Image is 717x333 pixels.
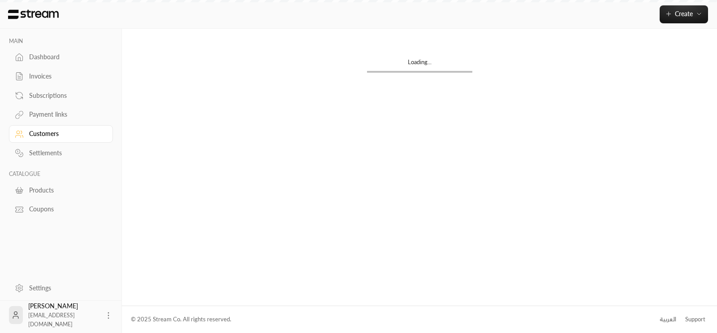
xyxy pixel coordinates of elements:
[9,201,113,218] a: Coupons
[9,48,113,66] a: Dashboard
[9,106,113,123] a: Payment links
[131,315,231,324] div: © 2025 Stream Co. All rights reserved.
[29,129,102,138] div: Customers
[28,312,75,328] span: [EMAIL_ADDRESS][DOMAIN_NAME]
[29,284,102,293] div: Settings
[9,171,113,178] p: CATALOGUE
[28,302,99,329] div: [PERSON_NAME]
[29,53,102,61] div: Dashboard
[9,125,113,143] a: Customers
[682,311,708,328] a: Support
[29,149,102,158] div: Settlements
[9,279,113,297] a: Settings
[29,72,102,81] div: Invoices
[660,315,676,324] div: العربية
[660,5,708,23] button: Create
[29,186,102,195] div: Products
[9,38,113,45] p: MAIN
[675,10,693,18] span: Create
[29,110,102,119] div: Payment links
[9,145,113,162] a: Settlements
[29,91,102,100] div: Subscriptions
[29,205,102,214] div: Coupons
[7,9,60,19] img: Logo
[9,87,113,104] a: Subscriptions
[9,68,113,85] a: Invoices
[9,181,113,199] a: Products
[367,58,472,71] div: Loading...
